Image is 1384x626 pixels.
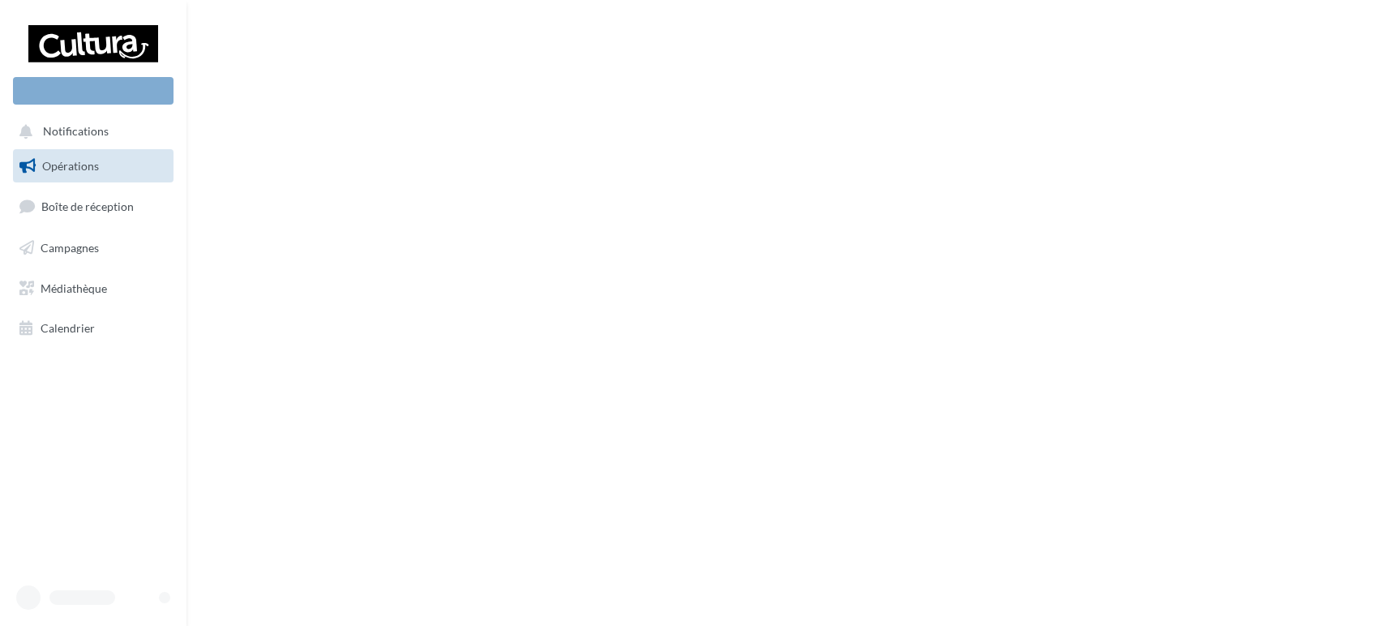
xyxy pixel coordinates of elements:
span: Médiathèque [41,281,107,294]
a: Campagnes [10,231,177,265]
div: Nouvelle campagne [13,77,174,105]
span: Notifications [43,125,109,139]
span: Opérations [42,159,99,173]
a: Calendrier [10,311,177,345]
a: Médiathèque [10,272,177,306]
a: Opérations [10,149,177,183]
span: Calendrier [41,321,95,335]
a: Boîte de réception [10,189,177,224]
span: Campagnes [41,241,99,255]
span: Boîte de réception [41,199,134,213]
